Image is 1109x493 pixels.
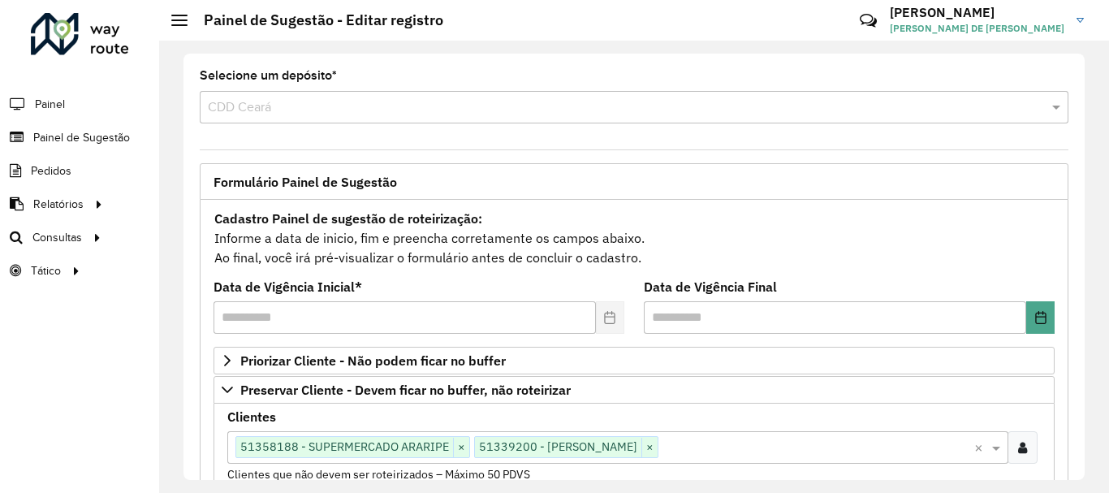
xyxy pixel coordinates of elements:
[32,229,82,246] span: Consultas
[227,467,530,482] small: Clientes que não devem ser roteirizados – Máximo 50 PDVS
[214,376,1055,404] a: Preservar Cliente - Devem ficar no buffer, não roteirizar
[214,277,362,296] label: Data de Vigência Inicial
[200,66,337,85] label: Selecione um depósito
[35,96,65,113] span: Painel
[641,438,658,457] span: ×
[453,438,469,457] span: ×
[33,196,84,213] span: Relatórios
[33,129,130,146] span: Painel de Sugestão
[31,262,61,279] span: Tático
[475,437,641,456] span: 51339200 - [PERSON_NAME]
[227,407,276,426] label: Clientes
[214,175,397,188] span: Formulário Painel de Sugestão
[890,5,1064,20] h3: [PERSON_NAME]
[240,383,571,396] span: Preservar Cliente - Devem ficar no buffer, não roteirizar
[188,11,443,29] h2: Painel de Sugestão - Editar registro
[31,162,71,179] span: Pedidos
[236,437,453,456] span: 51358188 - SUPERMERCADO ARARIPE
[851,3,886,38] a: Contato Rápido
[644,277,777,296] label: Data de Vigência Final
[214,347,1055,374] a: Priorizar Cliente - Não podem ficar no buffer
[214,208,1055,268] div: Informe a data de inicio, fim e preencha corretamente os campos abaixo. Ao final, você irá pré-vi...
[240,354,506,367] span: Priorizar Cliente - Não podem ficar no buffer
[1026,301,1055,334] button: Choose Date
[890,21,1064,36] span: [PERSON_NAME] DE [PERSON_NAME]
[974,438,988,457] span: Clear all
[214,210,482,227] strong: Cadastro Painel de sugestão de roteirização:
